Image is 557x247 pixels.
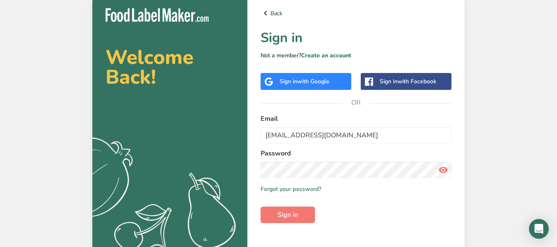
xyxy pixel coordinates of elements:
[261,28,451,48] h1: Sign in
[261,207,315,223] button: Sign in
[397,78,436,85] span: with Facebook
[280,77,329,86] div: Sign in
[106,47,234,87] h2: Welcome Back!
[261,8,451,18] a: Back
[297,78,329,85] span: with Google
[380,77,436,86] div: Sign in
[261,114,451,124] label: Email
[301,52,351,59] a: Create an account
[106,8,209,22] img: Food Label Maker
[261,127,451,143] input: Enter Your Email
[529,219,549,239] div: Open Intercom Messenger
[277,210,298,220] span: Sign in
[344,90,369,115] span: OR
[261,148,451,158] label: Password
[261,51,451,60] p: Not a member?
[261,185,321,193] a: Forgot your password?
